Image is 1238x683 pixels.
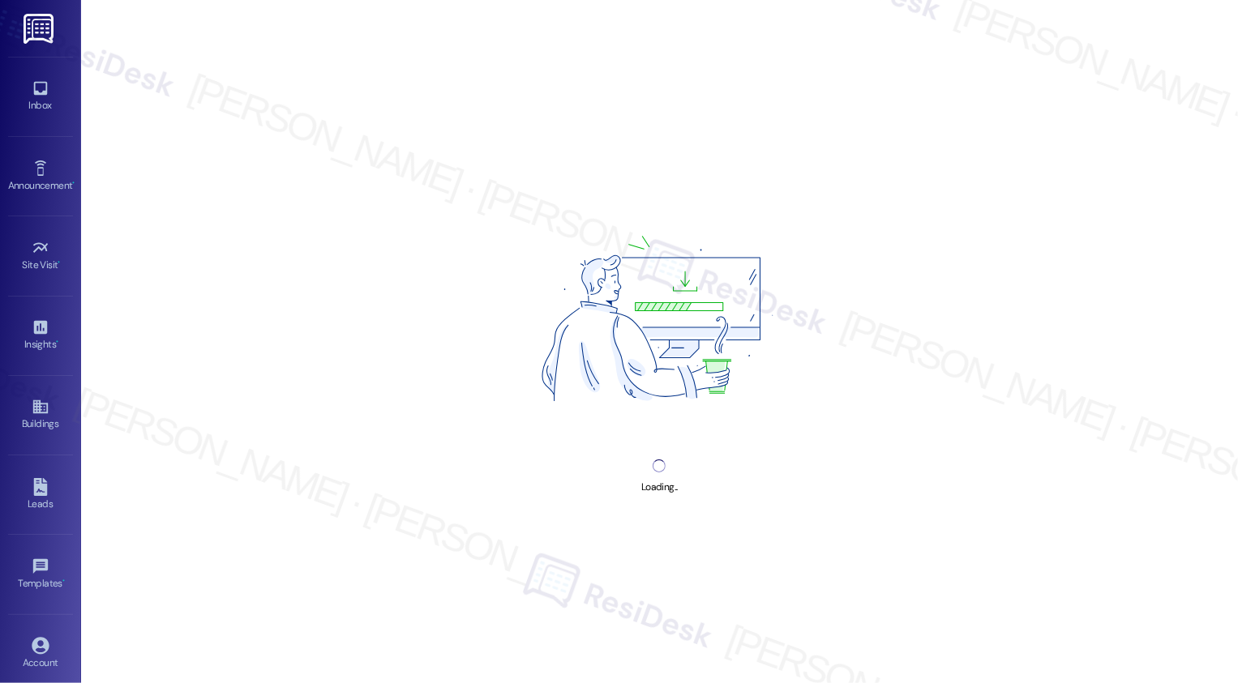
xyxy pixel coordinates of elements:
a: Site Visit • [8,234,73,278]
a: Buildings [8,393,73,437]
div: Loading... [641,479,678,496]
a: Templates • [8,553,73,596]
span: • [56,336,58,348]
img: ResiDesk Logo [24,14,57,44]
span: • [72,177,75,189]
a: Insights • [8,314,73,357]
a: Leads [8,473,73,517]
a: Inbox [8,75,73,118]
a: Account [8,632,73,676]
span: • [58,257,61,268]
span: • [62,575,65,587]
